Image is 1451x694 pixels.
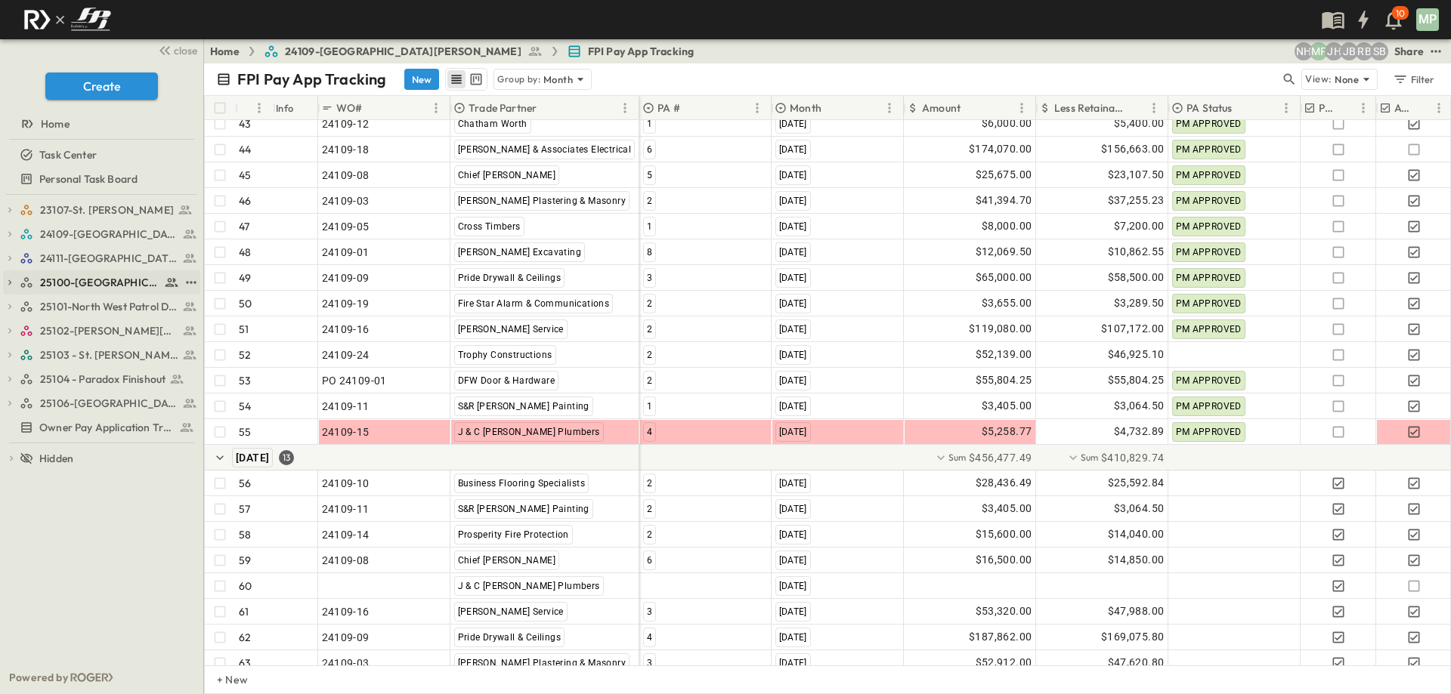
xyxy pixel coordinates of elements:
div: 25102-Christ The Redeemer Anglican Churchtest [3,319,200,343]
button: New [404,69,439,90]
p: 51 [239,322,249,337]
span: $10,862.55 [1108,243,1165,261]
span: J & C [PERSON_NAME] Plumbers [458,427,600,437]
div: 25104 - Paradox Finishouttest [3,367,200,391]
div: Sterling Barnett (sterling@fpibuilders.com) [1370,42,1388,60]
span: close [174,43,197,58]
div: Filter [1392,71,1435,88]
span: $15,600.00 [976,526,1032,543]
span: 25101-North West Patrol Division [40,299,178,314]
div: # [235,96,273,120]
span: Trophy Constructions [458,350,552,360]
span: 2 [647,478,652,489]
span: $5,400.00 [1114,115,1165,132]
span: Task Center [39,147,97,162]
div: 25103 - St. [PERSON_NAME] Phase 2test [3,343,200,367]
span: $174,070.00 [969,140,1032,158]
div: 24109-St. Teresa of Calcutta Parish Halltest [3,222,200,246]
button: test [1427,42,1445,60]
span: $46,925.10 [1108,346,1165,363]
span: [DATE] [779,144,807,155]
button: MP [1415,7,1440,32]
div: Nila Hutcheson (nhutcheson@fpibuilders.com) [1295,42,1313,60]
span: 4 [647,427,652,437]
a: 25100-Vanguard Prep School [20,272,179,293]
span: $16,500.00 [976,551,1032,569]
p: 50 [239,296,252,311]
button: Menu [250,99,268,117]
span: $8,000.00 [982,217,1032,235]
span: PM APPROVED [1176,144,1242,155]
button: Sort [1128,100,1145,116]
div: 23107-St. [PERSON_NAME]test [3,198,200,222]
span: $14,040.00 [1108,526,1165,543]
span: 2 [647,196,652,206]
span: 24109-03 [322,655,370,671]
a: Home [3,113,197,134]
span: [DATE] [779,581,807,591]
a: 24111-[GEOGRAPHIC_DATA] [20,248,197,269]
span: 4 [647,632,652,643]
button: Sort [1418,100,1434,116]
span: PM APPROVED [1176,273,1242,283]
button: Menu [748,99,766,117]
span: [DATE] [779,427,807,437]
span: [DATE] [779,555,807,566]
span: [DATE] [779,375,807,386]
span: PO 24109-01 [322,373,387,388]
p: PA Status [1186,100,1233,116]
span: PM APPROVED [1176,401,1242,412]
button: Sort [366,100,382,116]
span: [DATE] [779,273,807,283]
button: Sort [1236,100,1252,116]
span: $14,850.00 [1108,551,1165,569]
span: $169,075.80 [1101,628,1164,646]
span: [DATE] [779,170,807,180]
p: Amount [922,100,961,116]
div: 13 [279,450,294,465]
a: 23107-St. [PERSON_NAME] [20,199,197,221]
span: $3,655.00 [982,295,1032,312]
span: $25,675.00 [976,166,1032,184]
button: Filter [1387,69,1439,90]
div: Jeremiah Bailey (jbailey@fpibuilders.com) [1340,42,1358,60]
span: $5,258.77 [982,423,1032,440]
span: $3,289.50 [1114,295,1165,312]
span: 23107-St. [PERSON_NAME] [40,202,174,217]
span: 6 [647,555,652,566]
span: $3,405.00 [982,397,1032,415]
span: $47,988.00 [1108,603,1165,620]
p: 62 [239,630,251,645]
button: Sort [1342,100,1359,116]
span: 24109-14 [322,527,370,542]
a: 25102-Christ The Redeemer Anglican Church [20,320,197,341]
span: 24109-12 [322,116,370,131]
button: Menu [880,99,899,117]
span: $456,477.49 [969,450,1032,465]
span: Personal Task Board [39,171,138,187]
a: 24109-St. Teresa of Calcutta Parish Hall [20,224,197,245]
span: [DATE] [779,529,807,540]
p: None [1335,72,1359,87]
span: 1 [647,401,652,412]
span: 3 [647,273,652,283]
span: S&R [PERSON_NAME] Painting [458,401,589,412]
span: 2 [647,298,652,309]
span: $4,732.89 [1114,423,1165,440]
span: J & C [PERSON_NAME] Plumbers [458,581,600,591]
div: Jose Hurtado (jhurtado@fpibuilders.com) [1325,42,1343,60]
span: $3,064.50 [1114,397,1165,415]
span: Chief [PERSON_NAME] [458,555,556,566]
p: 47 [239,219,249,234]
span: Pride Drywall & Ceilings [458,632,562,643]
span: [PERSON_NAME] Plastering & Masonry [458,658,626,668]
span: $187,862.00 [969,628,1032,646]
a: 25104 - Paradox Finishout [20,369,197,390]
p: 44 [239,142,251,157]
span: [DATE] [779,324,807,335]
span: Pride Drywall & Ceilings [458,273,562,283]
a: 25106-St. Andrews Parking Lot [20,393,197,414]
span: 24109-[GEOGRAPHIC_DATA][PERSON_NAME] [285,44,521,59]
p: AA Processed [1394,100,1415,116]
a: Task Center [3,144,197,165]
